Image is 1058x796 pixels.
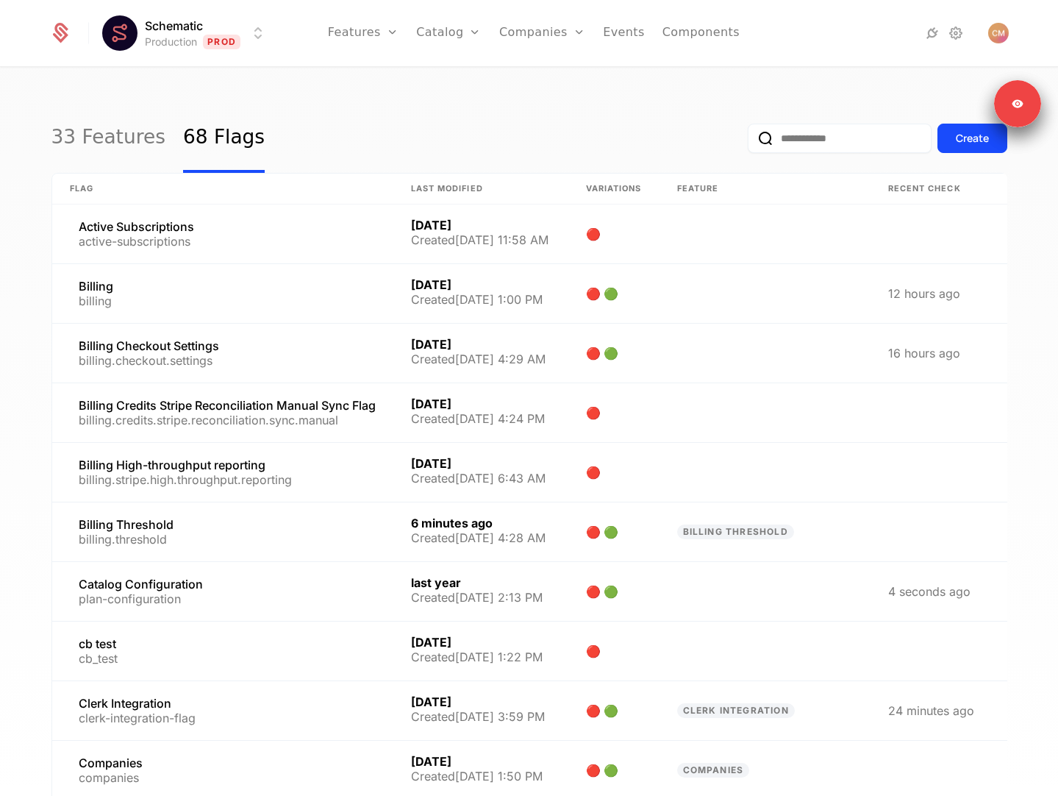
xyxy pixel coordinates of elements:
a: Integrations [923,24,941,42]
th: Recent check [871,174,993,205]
a: 68 Flags [183,104,265,173]
button: Open user button [988,23,1009,43]
th: Flag [52,174,393,205]
div: Production [145,35,197,49]
img: Coleman McFarland [988,23,1009,43]
a: Settings [947,24,965,42]
img: Schematic [102,15,137,51]
th: Variations [568,174,660,205]
button: Create [937,124,1007,153]
span: Prod [203,35,240,49]
th: Last Modified [393,174,568,205]
a: 33 Features [51,104,165,173]
div: Create [956,131,989,146]
th: Feature [660,174,871,205]
button: Select environment [107,17,267,49]
span: Schematic [145,17,203,35]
